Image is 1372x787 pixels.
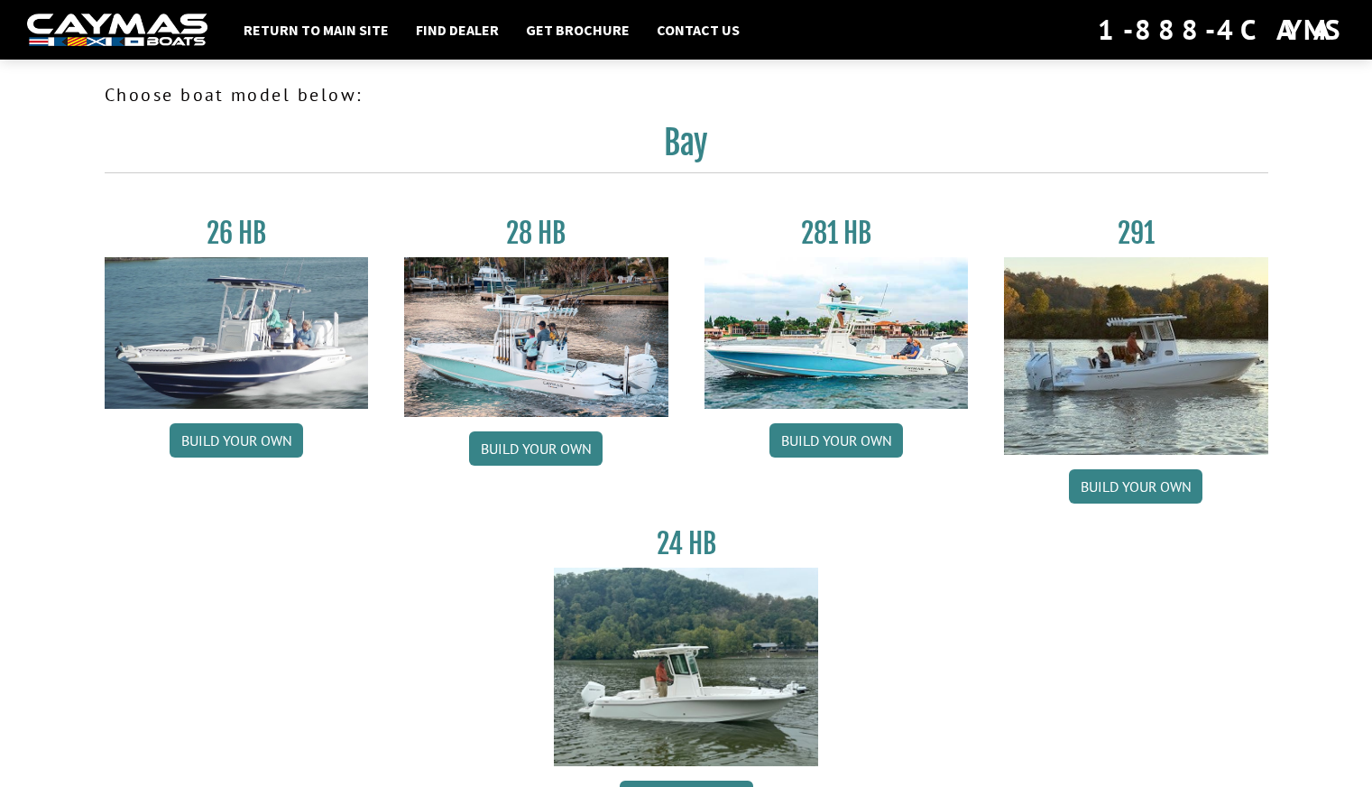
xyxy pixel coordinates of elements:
a: Build your own [769,423,903,458]
h3: 24 HB [554,527,818,560]
h2: Bay [105,123,1268,173]
div: 1-888-4CAYMAS [1098,10,1345,50]
img: 28-hb-twin.jpg [704,257,969,409]
a: Build your own [469,431,603,466]
h3: 281 HB [704,217,969,250]
a: Contact Us [648,18,749,42]
img: 26_new_photo_resized.jpg [105,257,369,409]
h3: 28 HB [404,217,668,250]
a: Find Dealer [407,18,508,42]
a: Build your own [170,423,303,458]
a: Get Brochure [517,18,639,42]
a: Build your own [1069,469,1202,504]
img: 28_hb_thumbnail_for_caymas_connect.jpg [404,257,668,417]
img: white-logo-c9c8dbefe5ff5ceceb0f0178aa75bf4bb51f6bca0971e226c86eb53dfe498488.png [27,14,207,47]
h3: 291 [1004,217,1268,250]
h3: 26 HB [105,217,369,250]
img: 24_HB_thumbnail.jpg [554,568,818,765]
p: Choose boat model below: [105,81,1268,108]
a: Return to main site [235,18,398,42]
img: 291_Thumbnail.jpg [1004,257,1268,455]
